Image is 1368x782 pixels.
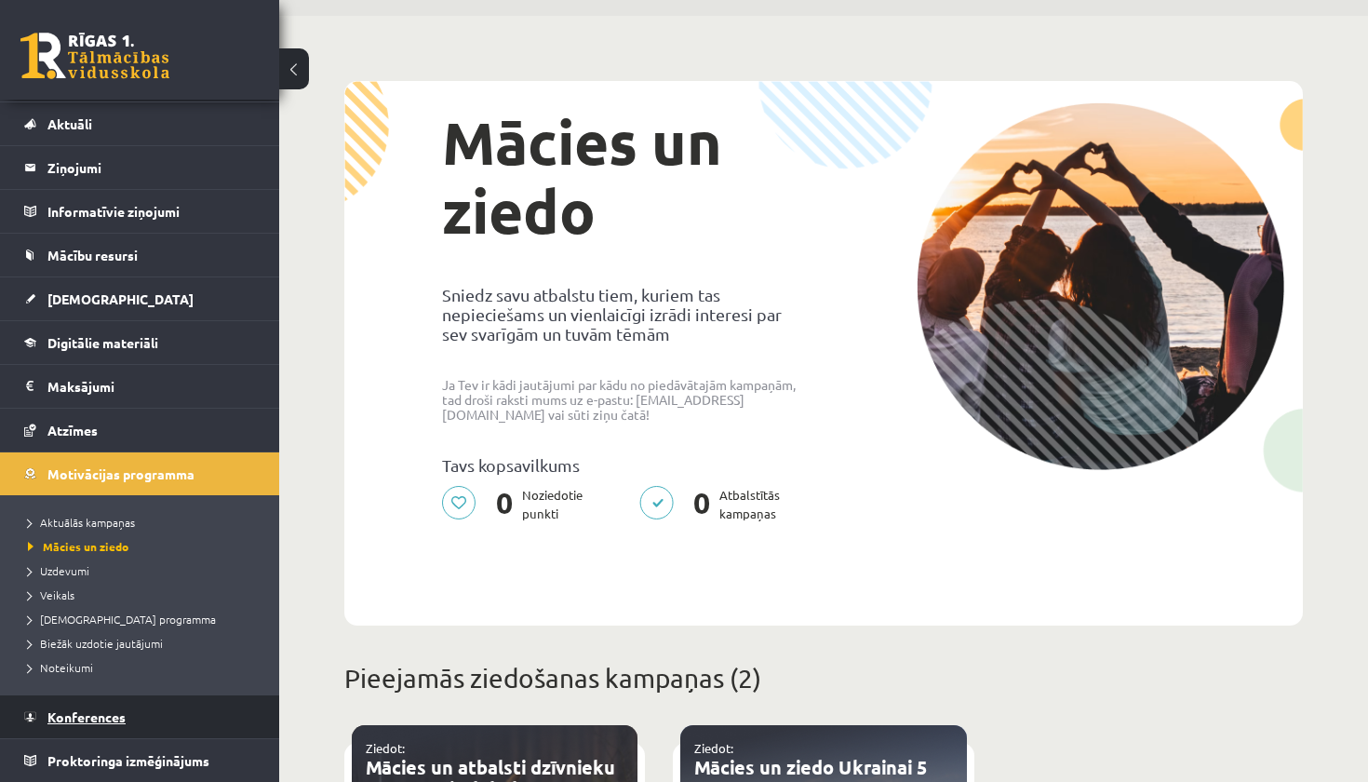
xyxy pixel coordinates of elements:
[28,562,261,579] a: Uzdevumi
[24,102,256,145] a: Aktuāli
[28,636,163,651] span: Biežāk uzdotie jautājumi
[684,486,719,523] span: 0
[24,365,256,408] a: Maksājumi
[24,234,256,276] a: Mācību resursi
[47,465,194,482] span: Motivācijas programma
[442,455,810,475] p: Tavs kopsavilkums
[47,752,209,769] span: Proktoringa izmēģinājums
[344,659,1303,698] p: Pieejamās ziedošanas kampaņas (2)
[28,635,261,652] a: Biežāk uzdotie jautājumi
[442,377,810,422] p: Ja Tev ir kādi jautājumi par kādu no piedāvātajām kampaņām, tad droši raksti mums uz e-pastu: [EM...
[28,587,74,602] span: Veikals
[47,422,98,438] span: Atzīmes
[24,739,256,782] a: Proktoringa izmēģinājums
[20,33,169,79] a: Rīgas 1. Tālmācības vidusskola
[24,277,256,320] a: [DEMOGRAPHIC_DATA]
[47,146,256,189] legend: Ziņojumi
[24,190,256,233] a: Informatīvie ziņojumi
[917,102,1284,470] img: donation-campaign-image-5f3e0036a0d26d96e48155ce7b942732c76651737588babb5c96924e9bd6788c.png
[47,290,194,307] span: [DEMOGRAPHIC_DATA]
[487,486,522,523] span: 0
[28,612,216,627] span: [DEMOGRAPHIC_DATA] programma
[47,334,158,351] span: Digitālie materiāli
[366,740,405,756] a: Ziedot:
[24,695,256,738] a: Konferences
[442,486,594,523] p: Noziedotie punkti
[442,285,810,344] p: Sniedz savu atbalstu tiem, kuriem tas nepieciešams un vienlaicīgi izrādi interesi par sev svarīgā...
[28,563,89,578] span: Uzdevumi
[47,708,126,725] span: Konferences
[28,515,135,530] span: Aktuālās kampaņas
[28,659,261,676] a: Noteikumi
[28,539,128,554] span: Mācies un ziedo
[28,538,261,555] a: Mācies un ziedo
[24,452,256,495] a: Motivācijas programma
[28,660,93,675] span: Noteikumi
[24,409,256,452] a: Atzīmes
[28,586,261,603] a: Veikals
[47,365,256,408] legend: Maksājumi
[694,740,733,756] a: Ziedot:
[639,486,791,523] p: Atbalstītās kampaņas
[28,611,261,627] a: [DEMOGRAPHIC_DATA] programma
[694,755,927,779] a: Mācies un ziedo Ukrainai 5
[24,321,256,364] a: Digitālie materiāli
[28,514,261,531] a: Aktuālās kampaņas
[47,115,92,132] span: Aktuāli
[47,247,138,263] span: Mācību resursi
[442,108,810,246] h1: Mācies un ziedo
[47,190,256,233] legend: Informatīvie ziņojumi
[24,146,256,189] a: Ziņojumi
